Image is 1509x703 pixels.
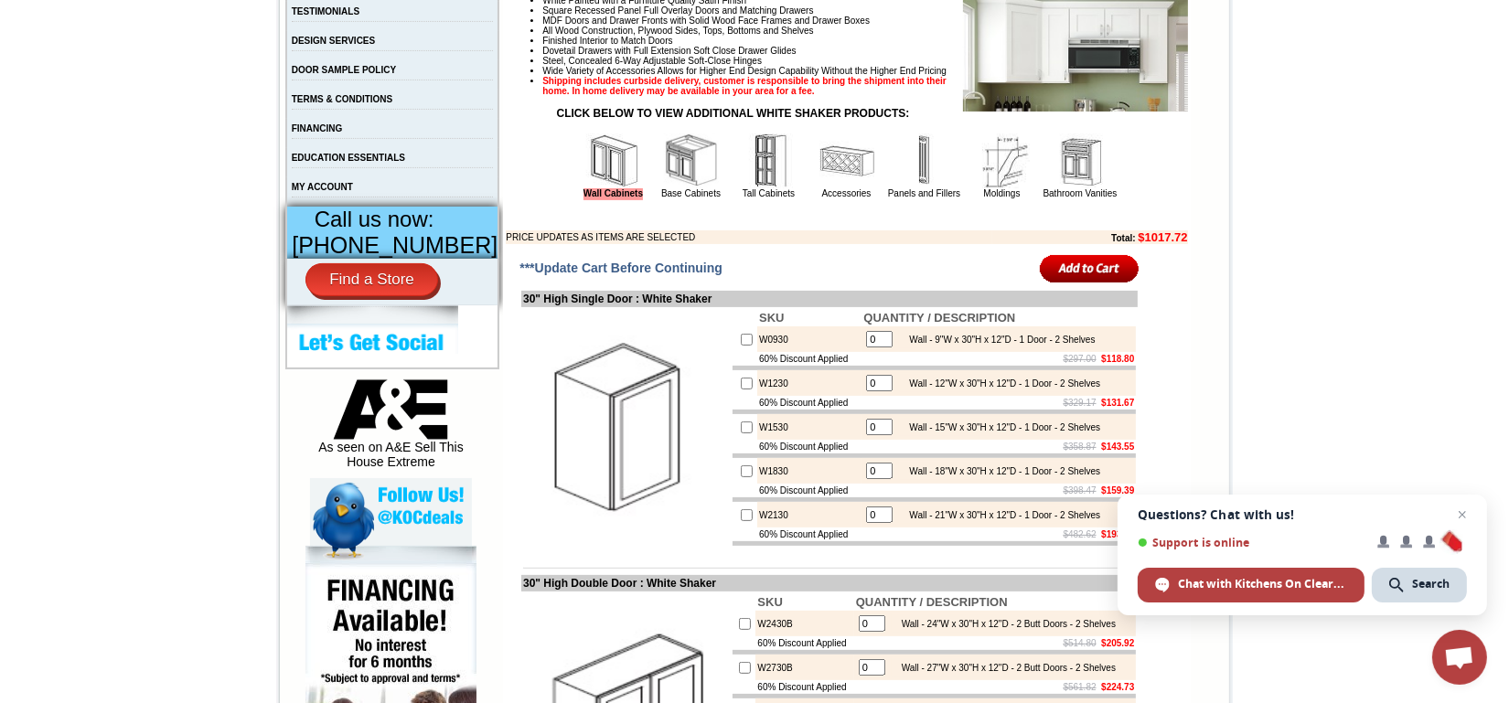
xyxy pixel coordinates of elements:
[755,636,853,650] td: 60% Discount Applied
[542,26,1187,36] li: All Wood Construction, Plywood Sides, Tops, Bottoms and Shelves
[310,379,472,478] div: As seen on A&E Sell This House Extreme
[1101,354,1134,364] b: $118.80
[755,611,853,636] td: W2430B
[897,133,952,188] img: Panels and Fillers
[1043,188,1118,198] a: Bathroom Vanities
[1101,682,1134,692] b: $224.73
[983,188,1020,198] a: Moldings
[264,83,311,103] td: Beachwood Oak Shaker
[21,3,148,18] a: Price Sheet View in PDF Format
[557,107,910,120] strong: CLICK BELOW TO VIEW ADDITIONAL WHITE SHAKER PRODUCTS:
[1064,442,1097,452] s: $358.87
[1101,529,1134,539] b: $193.05
[262,51,264,52] img: spacer.gif
[542,16,1187,26] li: MDF Doors and Drawer Fronts with Solid Wood Face Frames and Drawer Boxes
[900,466,1100,476] div: Wall - 18"W x 30"H x 12"D - 1 Door - 2 Shelves
[542,76,947,96] strong: Shipping includes curbside delivery, customer is responsible to bring the shipment into their hom...
[292,65,396,75] a: DOOR SAMPLE POLICY
[212,51,215,52] img: spacer.gif
[311,51,314,52] img: spacer.gif
[155,51,157,52] img: spacer.gif
[542,66,1187,76] li: Wide Variety of Accessories Allows for Higher End Design Capability Without the Higher End Pricing
[742,133,797,188] img: Tall Cabinets
[1064,638,1097,648] s: $514.80
[757,440,862,453] td: 60% Discount Applied
[757,326,862,352] td: W0930
[900,422,1100,432] div: Wall - 15"W x 30"H x 12"D - 1 Door - 2 Shelves
[757,370,862,396] td: W1230
[1412,576,1450,592] span: Search
[1064,682,1097,692] s: $561.82
[1064,485,1097,495] s: $398.47
[661,188,721,198] a: Base Cabinets
[47,51,49,52] img: spacer.gif
[1101,442,1134,452] b: $143.55
[1064,529,1097,539] s: $482.62
[757,414,862,440] td: W1530
[757,502,862,527] td: W2130
[1101,485,1134,495] b: $159.39
[542,46,1187,56] li: Dovetail Drawers with Full Extension Soft Close Drawer Glides
[521,291,1138,307] td: 30" High Single Door : White Shaker
[49,83,96,101] td: Alabaster Shaker
[1138,568,1365,602] div: Chat with Kitchens On Clearance
[292,94,393,104] a: TERMS & CONDITIONS
[900,378,1100,389] div: Wall - 12"W x 30"H x 12"D - 1 Door - 2 Shelves
[1138,230,1187,244] b: $1017.72
[893,619,1116,629] div: Wall - 24"W x 30"H x 12"D - 2 Butt Doors - 2 Shelves
[1064,354,1097,364] s: $297.00
[1138,536,1365,549] span: Support is online
[305,263,438,296] a: Find a Store
[757,595,782,609] b: SKU
[1111,233,1135,243] b: Total:
[583,188,643,200] a: Wall Cabinets
[757,352,862,366] td: 60% Discount Applied
[757,527,862,541] td: 60% Discount Applied
[1138,507,1467,522] span: Questions? Chat with us!
[292,6,359,16] a: TESTIMONIALS
[856,595,1008,609] b: QUANTITY / DESCRIPTION
[975,133,1030,188] img: Moldings
[1053,133,1108,188] img: Bathroom Vanities
[1451,504,1473,526] span: Close chat
[542,56,1187,66] li: Steel, Concealed 6-Way Adjustable Soft-Close Hinges
[755,655,853,680] td: W2730B
[21,7,148,17] b: Price Sheet View in PDF Format
[759,311,784,325] b: SKU
[755,680,853,694] td: 60% Discount Applied
[1372,568,1467,602] div: Search
[900,510,1100,520] div: Wall - 21"W x 30"H x 12"D - 1 Door - 2 Shelves
[506,230,991,244] td: PRICE UPDATES AS ITEMS ARE SELECTED
[1178,576,1347,592] span: Chat with Kitchens On Clearance
[757,396,862,410] td: 60% Discount Applied
[292,182,353,192] a: MY ACCOUNT
[542,5,1187,16] li: Square Recessed Panel Full Overlay Doors and Matching Drawers
[3,5,17,19] img: pdf.png
[99,83,155,103] td: [PERSON_NAME] Yellow Walnut
[292,36,376,46] a: DESIGN SERVICES
[1064,398,1097,408] s: $329.17
[900,335,1095,345] div: Wall - 9"W x 30"H x 12"D - 1 Door - 2 Shelves
[314,83,360,101] td: Bellmonte Maple
[1432,630,1487,685] div: Open chat
[96,51,99,52] img: spacer.gif
[893,663,1116,673] div: Wall - 27"W x 30"H x 12"D - 2 Butt Doors - 2 Shelves
[586,133,641,188] img: Wall Cabinets
[1101,638,1134,648] b: $205.92
[292,232,498,258] span: [PHONE_NUMBER]
[819,133,874,188] img: Accessories
[519,261,722,275] span: ***Update Cart Before Continuing
[523,325,729,530] img: 30'' High Single Door
[215,83,262,101] td: Baycreek Gray
[1101,398,1134,408] b: $131.67
[292,153,405,163] a: EDUCATION ESSENTIALS
[743,188,795,198] a: Tall Cabinets
[521,575,1138,591] td: 30" High Double Door : White Shaker
[292,123,343,133] a: FINANCING
[888,188,960,198] a: Panels and Fillers
[757,458,862,484] td: W1830
[1040,253,1140,283] input: Add to Cart
[315,207,434,231] span: Call us now:
[542,36,1187,46] li: Finished Interior to Match Doors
